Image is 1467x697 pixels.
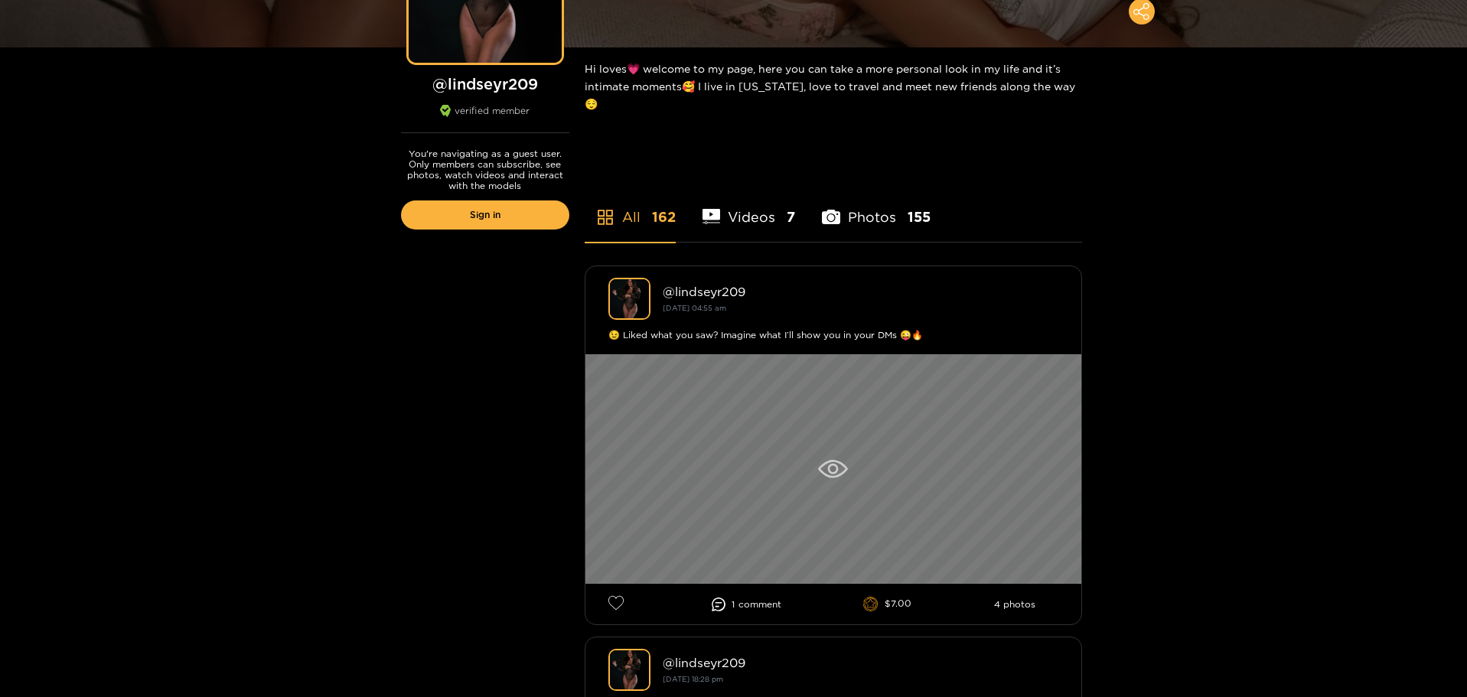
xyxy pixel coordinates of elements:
img: lindseyr209 [608,649,650,691]
li: $7.00 [863,597,911,612]
a: Sign in [401,200,569,230]
span: appstore [596,208,615,226]
li: 4 photos [994,599,1035,610]
li: All [585,173,676,242]
small: [DATE] 04:55 am [663,304,726,312]
li: Videos [703,173,796,242]
span: comment [738,599,781,610]
span: 155 [908,207,931,226]
li: Photos [822,173,931,242]
div: @ lindseyr209 [663,285,1058,298]
img: lindseyr209 [608,278,650,320]
li: 1 [712,598,781,611]
span: 162 [652,207,676,226]
small: [DATE] 18:28 pm [663,675,723,683]
span: 7 [787,207,795,226]
div: @ lindseyr209 [663,656,1058,669]
p: You're navigating as a guest user. Only members can subscribe, see photos, watch videos and inter... [401,148,569,191]
div: verified member [401,105,569,133]
div: 😉 Liked what you saw? Imagine what I’ll show you in your DMs 😜🔥 [608,327,1058,343]
div: Hi loves💗 welcome to my page, here you can take a more personal look in my life and it’s intimate... [585,47,1082,125]
h1: @ lindseyr209 [401,74,569,93]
